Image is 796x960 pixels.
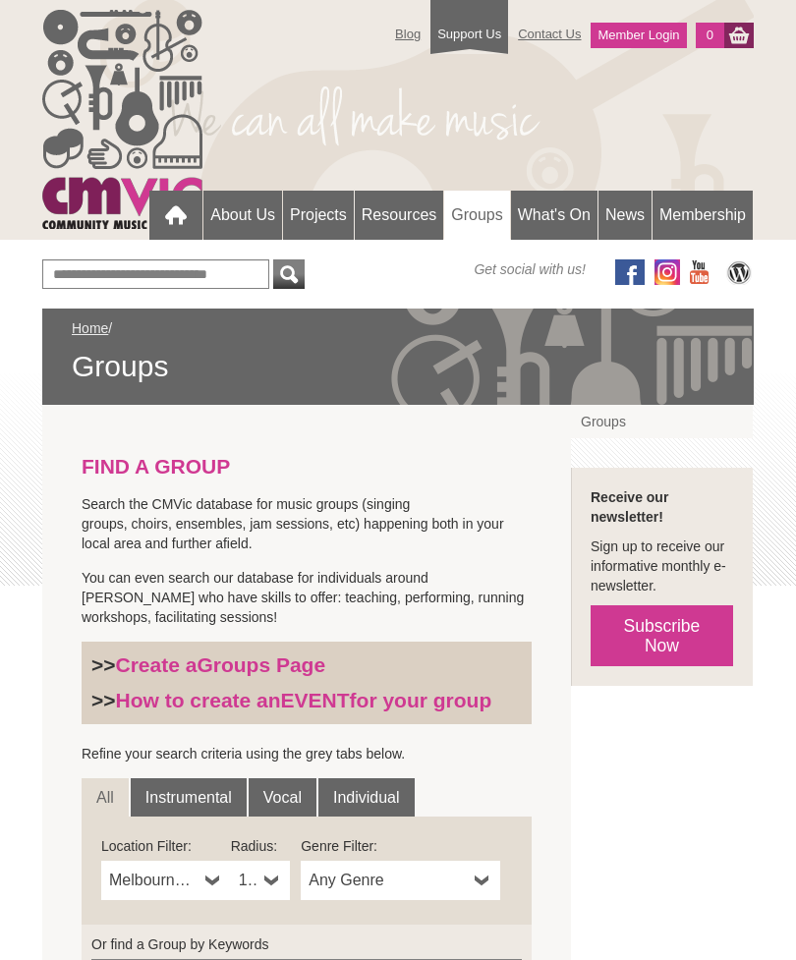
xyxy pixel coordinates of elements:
[301,836,500,856] label: Genre Filter:
[91,652,522,678] h3: >>
[355,191,443,240] a: Resources
[72,320,108,336] a: Home
[131,778,247,818] a: Instrumental
[82,455,230,478] strong: FIND A GROUP
[91,688,522,713] h3: >>
[474,259,586,279] span: Get social with us!
[42,10,202,229] img: cmvic_logo.png
[653,191,753,240] a: Membership
[318,778,415,818] a: Individual
[82,568,532,627] p: You can even search our database for individuals around [PERSON_NAME] who have skills to offer: t...
[101,861,231,900] a: Melbourne CBD
[239,869,256,892] span: 10km
[591,536,733,595] p: Sign up to receive our informative monthly e-newsletter.
[283,191,354,240] a: Projects
[231,836,290,856] label: Radius:
[385,17,430,51] a: Blog
[231,861,290,900] a: 10km
[591,23,686,48] a: Member Login
[511,191,597,240] a: What's On
[101,836,231,856] label: Location Filter:
[281,689,350,711] strong: EVENT
[82,494,532,553] p: Search the CMVic database for music groups (singing groups, choirs, ensembles, jam sessions, etc)...
[301,861,500,900] a: Any Genre
[444,191,509,241] a: Groups
[116,653,326,676] a: Create aGroups Page
[571,405,753,438] a: Groups
[508,17,591,51] a: Contact Us
[91,934,522,954] label: Or find a Group by Keywords
[309,869,467,892] span: Any Genre
[696,23,724,48] a: 0
[598,191,652,240] a: News
[591,489,668,525] strong: Receive our newsletter!
[82,778,129,818] a: All
[82,744,532,763] p: Refine your search criteria using the grey tabs below.
[654,259,680,285] img: icon-instagram.png
[72,318,724,385] div: /
[109,869,198,892] span: Melbourne CBD
[197,653,325,676] strong: Groups Page
[724,259,754,285] img: CMVic Blog
[116,689,492,711] a: How to create anEVENTfor your group
[203,191,282,240] a: About Us
[591,605,733,666] a: Subscribe Now
[249,778,316,818] a: Vocal
[72,348,724,385] span: Groups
